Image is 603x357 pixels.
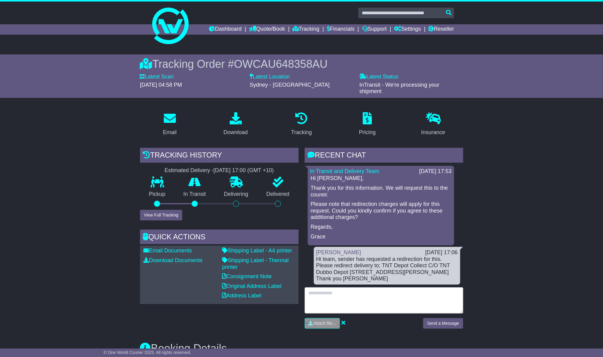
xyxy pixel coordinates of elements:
div: [DATE] 17:06 [425,249,458,256]
span: [DATE] 04:58 PM [140,82,182,88]
div: Estimated Delivery - [140,167,299,174]
a: Tracking [293,24,319,35]
a: [PERSON_NAME] [316,249,361,255]
a: Support [362,24,387,35]
a: Email Documents [144,248,192,254]
div: [DATE] 17:53 [419,168,452,175]
a: Consignment Note [222,273,272,279]
p: Regards, [311,224,451,230]
span: OWCAU648358AU [234,58,327,70]
a: Insurance [417,110,449,139]
div: Tracking [291,128,312,137]
a: Financials [327,24,355,35]
a: Shipping Label - A4 printer [222,248,292,254]
p: Pickup [140,191,175,198]
div: Pricing [359,128,376,137]
div: Tracking Order # [140,57,463,71]
a: Original Address Label [222,283,282,289]
button: View Full Tracking [140,210,182,220]
div: Insurance [421,128,445,137]
div: Download [224,128,248,137]
div: Quick Actions [140,230,299,246]
span: Sydney - [GEOGRAPHIC_DATA] [250,82,330,88]
a: Email [159,110,180,139]
button: Send a Message [423,318,463,329]
p: Delivering [215,191,258,198]
div: Hi team, sender has requested a redirection for this. Please redirect delivery to; TNT Depot Coll... [316,256,458,282]
a: Address Label [222,293,262,299]
a: Reseller [428,24,454,35]
div: Email [163,128,176,137]
h3: Booking Details [140,342,463,355]
span: InTransit - We're processing your shipment [359,82,440,95]
a: In Transit and Delivery Team [310,168,379,174]
p: Hi [PERSON_NAME], [311,175,451,182]
a: Quote/Book [249,24,285,35]
div: Tracking history [140,148,299,164]
span: © One World Courier 2025. All rights reserved. [104,350,191,355]
p: In Transit [174,191,215,198]
p: Delivered [257,191,299,198]
a: Dashboard [209,24,242,35]
a: Settings [394,24,421,35]
p: Grace [311,234,451,240]
a: Pricing [355,110,380,139]
label: Latest Scan [140,74,174,80]
a: Download Documents [144,257,203,263]
a: Tracking [287,110,316,139]
div: RECENT CHAT [305,148,463,164]
label: Latest Location [250,74,290,80]
p: Thank you for this information. We will request this to the coureir. [311,185,451,198]
a: Download [220,110,252,139]
p: Please note that redirection charges will apply for this request. Could you kindly confirm if you... [311,201,451,221]
a: Shipping Label - Thermal printer [222,257,289,270]
label: Latest Status [359,74,398,80]
div: [DATE] 17:00 (GMT +10) [214,167,274,174]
